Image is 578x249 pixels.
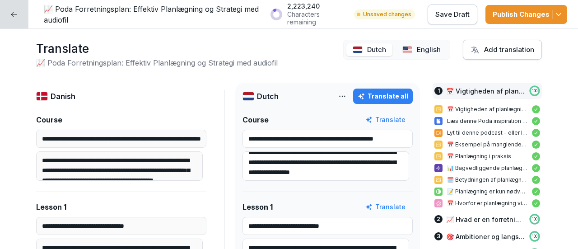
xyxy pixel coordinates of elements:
p: 📈 Poda Forretningsplan: Effektiv Planlægning og Strategi med audiofil [44,4,261,25]
p: Læs denne Poda inspiration til forretningsplan - eller hør podcast på næste side [447,117,527,125]
p: 📅 Vigtigheden af planlægning i Poda [447,105,527,113]
button: Publish Changes [485,5,567,24]
p: 🗓️ Betydningen af planlægning [447,176,527,184]
p: 📅 Planlægning i praksis [447,152,527,160]
img: nl.svg [353,46,363,53]
p: 📅 Vigtigheden af planlægning i Poda [446,86,525,96]
h2: 📈 Poda Forretningsplan: Effektiv Planlægning og Strategi med audiofil [36,57,278,68]
p: Unsaved changes [363,10,411,19]
p: Dutch [367,45,386,55]
p: Save Draft [435,9,470,19]
p: 🎯 Ambitioner og langsigtede målsætninger [446,232,525,241]
img: us.svg [402,46,412,53]
div: Add translation [471,45,534,55]
h1: Translate [36,40,278,57]
img: nl.svg [242,92,254,101]
p: 📅 Eksempel på manglende planlægning [447,141,527,149]
p: Course [36,114,62,125]
p: 100 [532,216,537,222]
div: 3 [434,232,443,240]
img: dk.svg [36,92,48,101]
button: Save Draft [428,5,477,24]
button: Translate [365,115,406,125]
button: Add translation [463,40,542,60]
div: Translate all [358,91,408,101]
button: Translate [365,202,406,212]
div: 1 [434,87,443,95]
div: Publish Changes [493,9,560,19]
p: Lyt til denne podcast - eller læs på forrige side [447,129,527,137]
p: Danish [51,91,75,102]
p: English [417,45,441,55]
p: 📈 Hvad er en forretningsplan? [446,215,525,224]
p: Characters remaining [287,10,320,26]
p: Course [242,114,269,125]
p: 2,223,240 [287,2,320,10]
p: 📝 Planlægning er kun nødvendig for store projekter, ikke for små opgaver. [447,188,527,196]
p: 100 [532,234,537,239]
p: 100 [532,88,537,94]
p: Lesson 1 [242,202,273,212]
button: Translate all [353,89,413,104]
p: 📊 Bagvedliggende planlægning [447,164,527,172]
p: Dutch [257,91,279,102]
p: Lesson 1 [36,202,66,212]
div: 2 [434,215,443,223]
p: 📅 Hvorfor er planlægning vigtig i et [GEOGRAPHIC_DATA]? [447,199,527,207]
